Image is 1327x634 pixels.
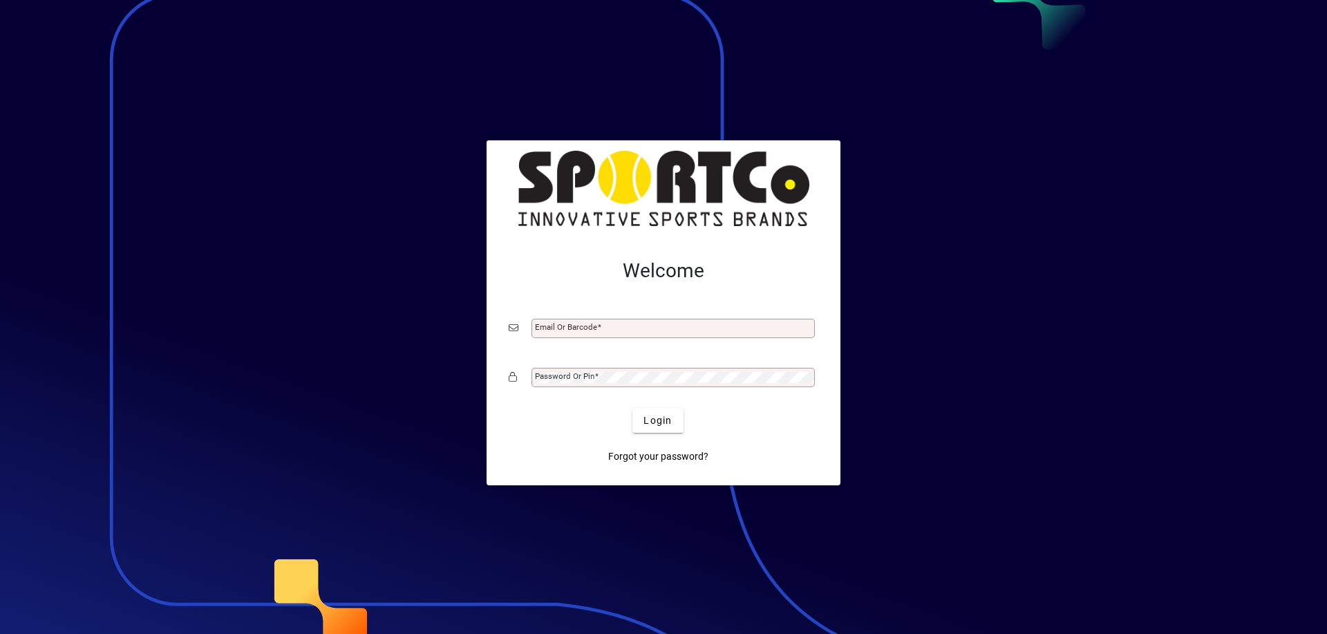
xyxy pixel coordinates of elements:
[535,322,597,332] mat-label: Email or Barcode
[608,449,708,464] span: Forgot your password?
[603,444,714,469] a: Forgot your password?
[632,408,683,433] button: Login
[535,371,594,381] mat-label: Password or Pin
[509,259,818,283] h2: Welcome
[643,413,672,428] span: Login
